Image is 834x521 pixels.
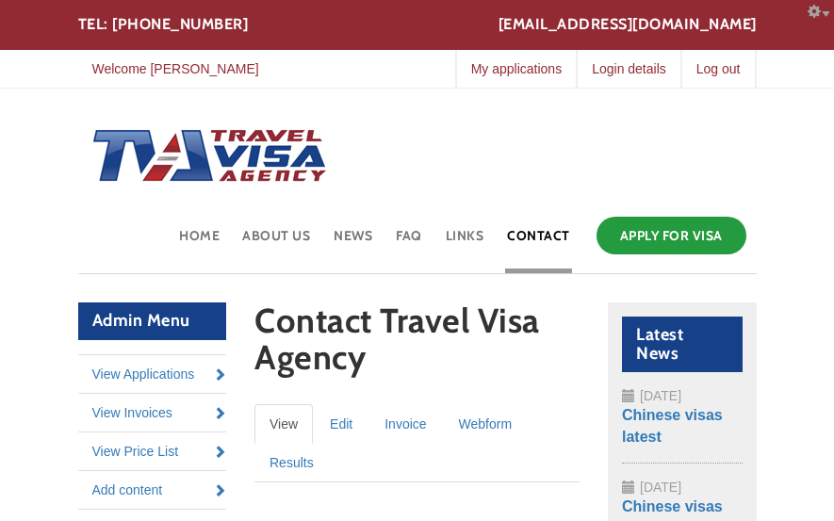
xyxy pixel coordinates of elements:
[394,212,424,273] a: FAQ
[240,212,312,273] a: About Us
[254,443,329,482] a: Results
[444,212,486,273] a: Links
[315,404,368,444] a: Edit
[622,407,723,445] a: Chinese visas latest
[505,212,572,273] a: Contact
[78,471,227,509] a: Add content
[78,432,227,470] a: View Price List
[455,50,577,88] a: My applications
[680,50,755,88] a: Log out
[803,2,829,19] a: Configure
[369,404,441,444] a: Invoice
[78,394,227,431] a: View Invoices
[640,480,681,495] span: [DATE]
[78,355,227,393] a: View Applications
[78,50,273,88] a: Welcome [PERSON_NAME]
[78,110,329,204] img: Home
[622,317,743,373] h2: Latest News
[254,404,313,444] a: View
[78,14,757,36] div: TEL: [PHONE_NUMBER]
[499,14,757,36] a: [EMAIL_ADDRESS][DOMAIN_NAME]
[597,217,746,254] a: Apply for Visa
[78,302,227,340] h2: Admin Menu
[332,212,374,273] a: News
[444,404,528,444] a: Webform
[576,50,680,88] a: Login details
[640,388,681,403] span: [DATE]
[177,212,221,273] a: Home
[254,302,580,385] h1: Contact Travel Visa Agency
